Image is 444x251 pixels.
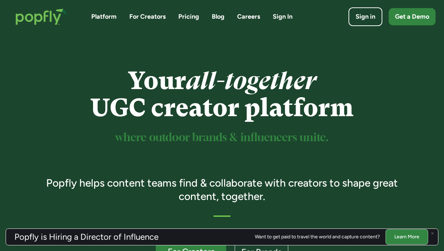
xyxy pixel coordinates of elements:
a: Get a Demo [389,8,436,25]
a: For Creators [129,12,166,21]
div: Get a Demo [395,12,429,21]
a: Blog [212,12,224,21]
a: home [8,1,74,32]
a: Sign in [349,7,382,26]
em: all-together [186,67,316,95]
h1: Your UGC creator platform [36,67,408,121]
div: Sign in [356,12,375,21]
h3: Popfly is Hiring a Director of Influence [14,233,159,241]
a: Pricing [178,12,199,21]
a: Platform [91,12,117,21]
sup: where outdoor brands & influencers unite. [115,132,329,143]
a: Learn More [386,229,428,244]
div: Want to get paid to travel the world and capture content? [255,234,380,240]
a: Careers [237,12,260,21]
a: Sign In [273,12,292,21]
h3: Popfly helps content teams find & collaborate with creators to shape great content, together. [36,176,408,203]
